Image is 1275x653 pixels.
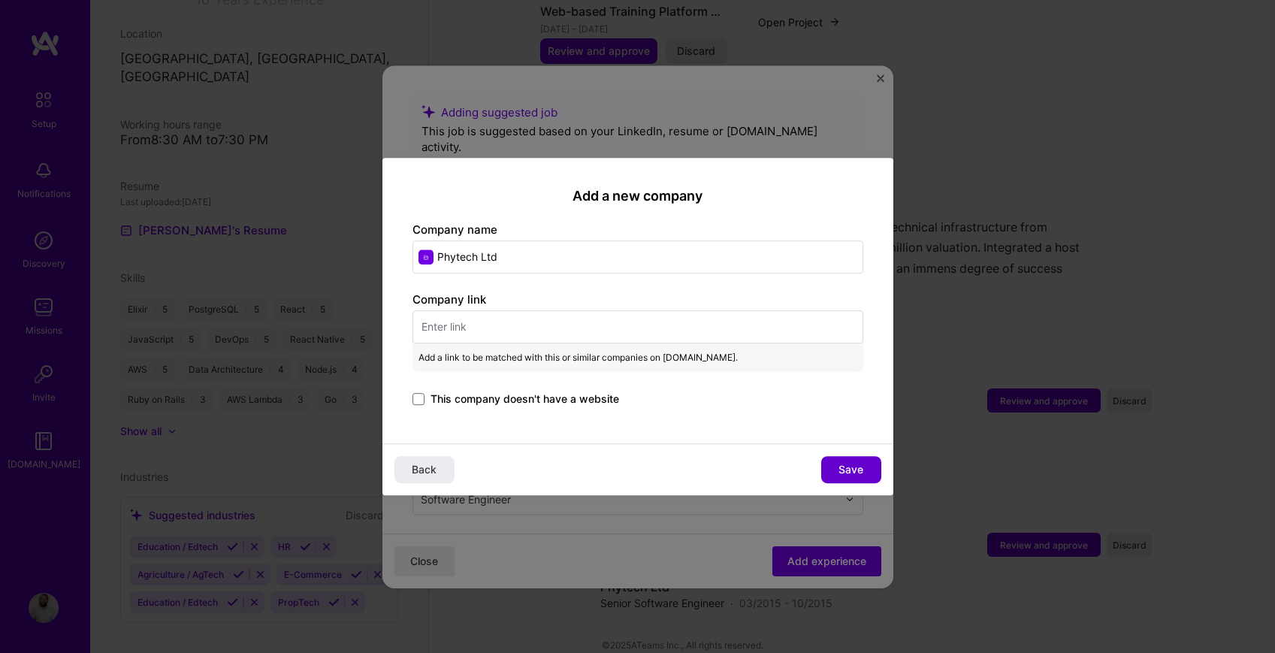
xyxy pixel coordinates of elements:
[394,456,455,483] button: Back
[412,188,863,204] h2: Add a new company
[412,292,486,307] label: Company link
[412,310,863,343] input: Enter link
[412,222,497,237] label: Company name
[412,240,863,274] input: Enter name
[418,349,738,366] span: Add a link to be matched with this or similar companies on [DOMAIN_NAME].
[431,391,619,407] span: This company doesn't have a website
[838,462,863,477] span: Save
[412,462,437,477] span: Back
[821,456,881,483] button: Save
